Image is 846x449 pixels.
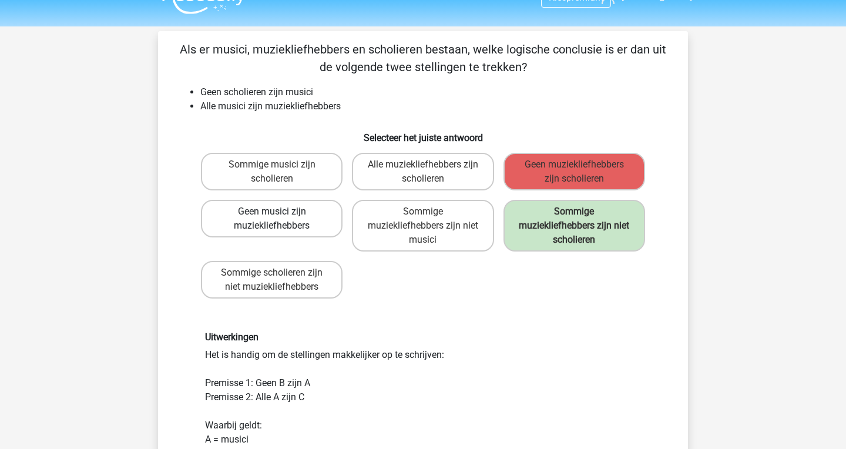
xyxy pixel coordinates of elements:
h6: Selecteer het juiste antwoord [177,123,669,143]
label: Sommige musici zijn scholieren [201,153,343,190]
label: Sommige muziekliefhebbers zijn niet musici [352,200,493,252]
p: Als er musici, muziekliefhebbers en scholieren bestaan, welke logische conclusie is er dan uit de... [177,41,669,76]
li: Geen scholieren zijn musici [200,85,669,99]
label: Sommige scholieren zijn niet muziekliefhebbers [201,261,343,299]
h6: Uitwerkingen [205,331,641,343]
label: Geen musici zijn muziekliefhebbers [201,200,343,237]
li: Alle musici zijn muziekliefhebbers [200,99,669,113]
label: Alle muziekliefhebbers zijn scholieren [352,153,493,190]
label: Sommige muziekliefhebbers zijn niet scholieren [503,200,645,252]
label: Geen muziekliefhebbers zijn scholieren [503,153,645,190]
